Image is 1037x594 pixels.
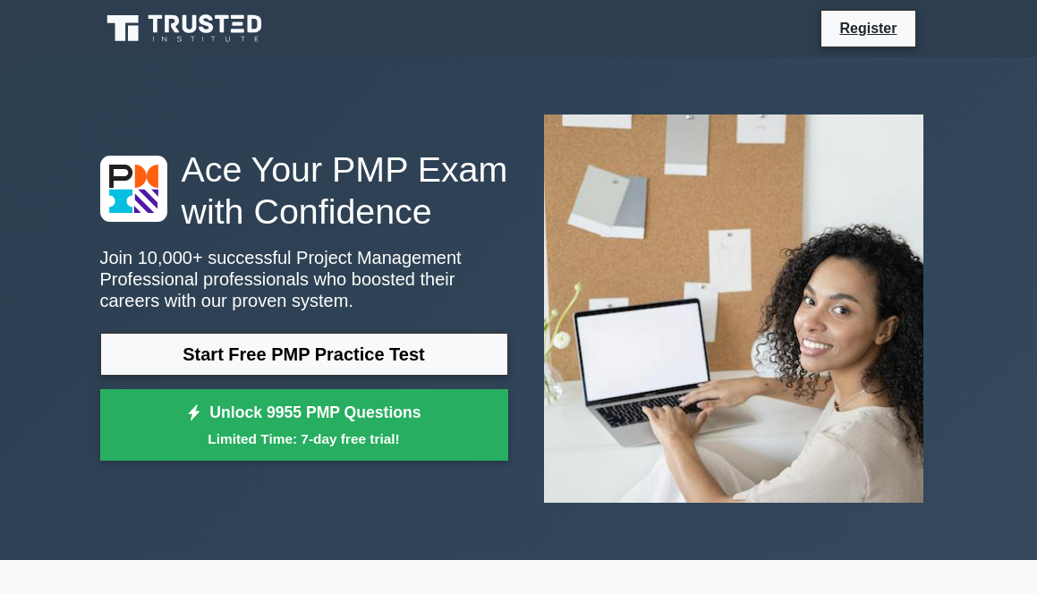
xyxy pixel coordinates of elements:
[829,17,907,39] a: Register
[100,148,508,233] h1: Ace Your PMP Exam with Confidence
[100,333,508,376] a: Start Free PMP Practice Test
[100,247,508,311] p: Join 10,000+ successful Project Management Professional professionals who boosted their careers w...
[100,389,508,461] a: Unlock 9955 PMP QuestionsLimited Time: 7-day free trial!
[123,429,486,449] small: Limited Time: 7-day free trial!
